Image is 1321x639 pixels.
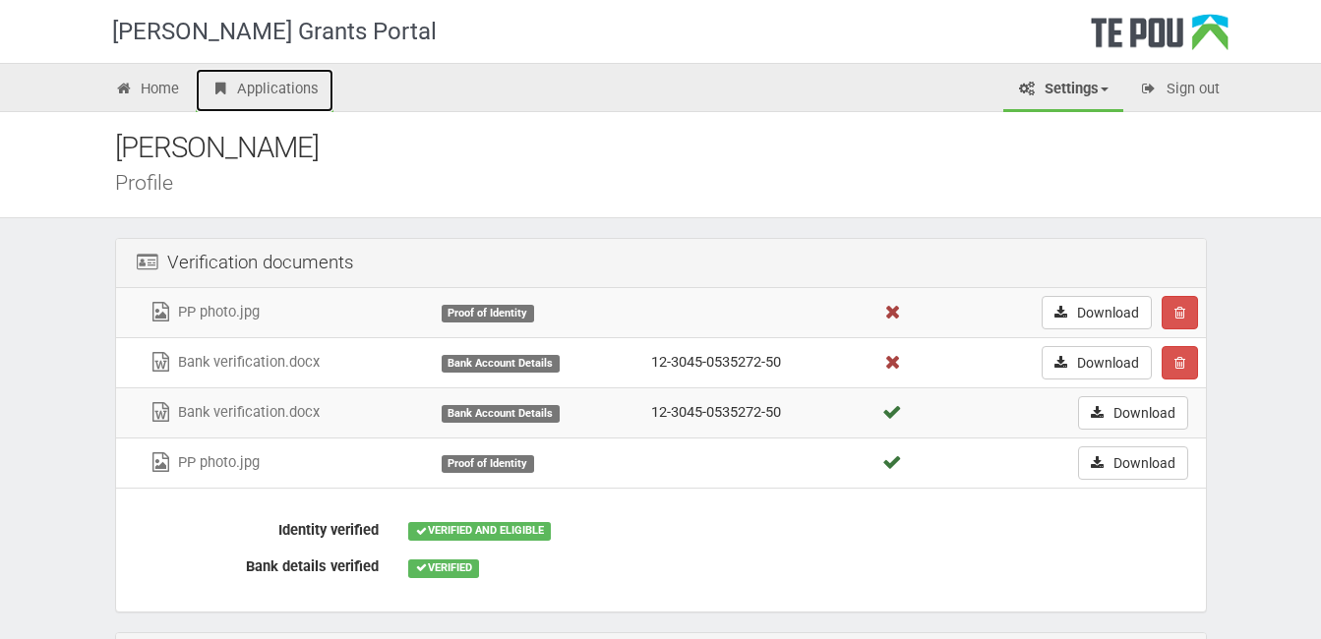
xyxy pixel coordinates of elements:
[149,353,320,371] a: Bank verification.docx
[1003,69,1123,112] a: Settings
[115,127,1236,169] div: [PERSON_NAME]
[442,405,560,423] div: Bank Account Details
[1042,296,1152,329] a: Download
[442,455,534,473] div: Proof of Identity
[149,453,260,471] a: PP photo.jpg
[1042,346,1152,379] a: Download
[149,403,320,421] a: Bank verification.docx
[643,337,871,387] td: 12-3045-0535272-50
[408,522,551,540] div: VERIFIED AND ELIGIBLE
[408,559,479,577] div: VERIFIED
[116,239,1206,288] div: Verification documents
[196,69,333,112] a: Applications
[442,305,534,322] div: Proof of Identity
[1091,14,1229,63] div: Te Pou Logo
[643,387,871,437] td: 12-3045-0535272-50
[115,172,1236,193] div: Profile
[442,355,560,373] div: Bank Account Details
[1078,396,1188,430] a: Download
[126,550,393,577] label: Bank details verified
[1125,69,1234,112] a: Sign out
[126,513,393,541] label: Identity verified
[149,303,260,320] a: PP photo.jpg
[1078,446,1188,480] a: Download
[100,69,195,112] a: Home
